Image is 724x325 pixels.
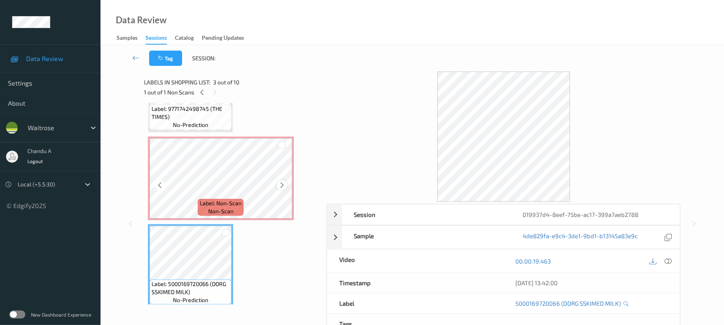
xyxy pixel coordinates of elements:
[511,204,680,225] div: 019937d4-8eef-75be-ac17-399a7aeb2788
[327,293,503,313] div: Label
[208,207,234,215] span: non-scan
[327,204,680,225] div: Session019937d4-8eef-75be-ac17-399a7aeb2788
[516,279,668,287] div: [DATE] 13:42:00
[173,121,208,129] span: no-prediction
[146,33,175,45] a: Sessions
[200,199,242,207] span: Label: Non-Scan
[202,34,244,44] div: Pending Updates
[152,280,230,296] span: Label: 5000169720066 (DORG SSKIMED MILK)
[173,296,208,304] span: no-prediction
[144,78,210,86] span: Labels in shopping list:
[192,54,215,62] span: Session:
[116,16,166,24] div: Data Review
[117,34,137,44] div: Samples
[523,232,638,243] a: 4de829fa-e9c4-3de1-9bd1-b13145a83e9c
[516,299,621,307] a: 5000169720066 (DORG SSKIMED MILK)
[152,105,230,121] span: Label: 9771742498745 (THE TIMES)
[149,51,182,66] button: Tag
[516,257,551,265] a: 00:00:19.463
[202,33,252,44] a: Pending Updates
[327,273,503,293] div: Timestamp
[213,78,239,86] span: 3 out of 10
[146,34,167,45] div: Sessions
[327,225,680,249] div: Sample4de829fa-e9c4-3de1-9bd1-b13145a83e9c
[175,33,202,44] a: Catalog
[342,226,511,249] div: Sample
[144,87,321,97] div: 1 out of 1 Non Scans
[342,204,511,225] div: Session
[327,249,503,272] div: Video
[175,34,194,44] div: Catalog
[117,33,146,44] a: Samples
